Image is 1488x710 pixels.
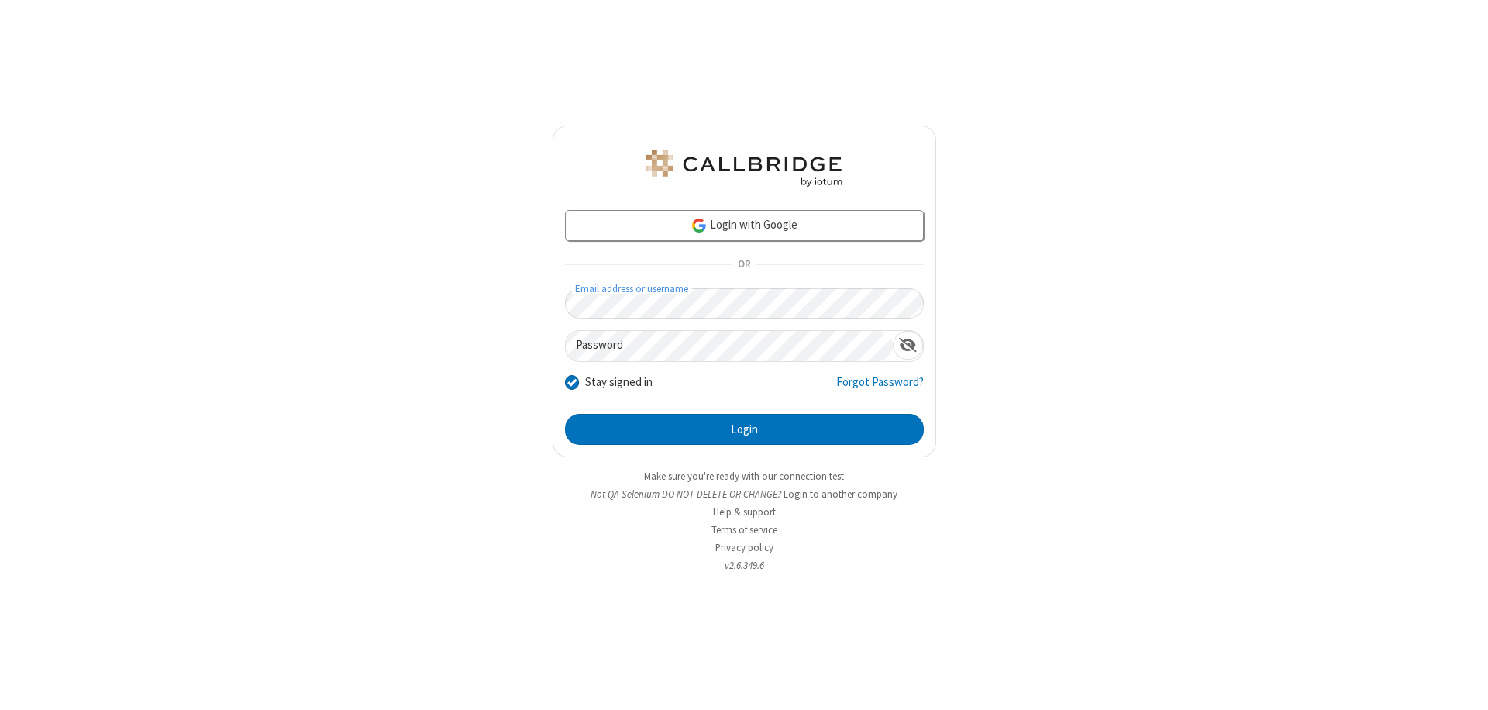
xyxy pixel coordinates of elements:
input: Password [566,331,893,361]
label: Stay signed in [585,374,653,391]
div: Show password [893,331,923,360]
img: google-icon.png [691,217,708,234]
input: Email address or username [565,288,924,319]
li: v2.6.349.6 [553,558,936,573]
a: Forgot Password? [836,374,924,403]
a: Help & support [713,505,776,519]
span: OR [732,254,756,276]
a: Terms of service [711,523,777,536]
img: QA Selenium DO NOT DELETE OR CHANGE [643,150,845,187]
button: Login [565,414,924,445]
li: Not QA Selenium DO NOT DELETE OR CHANGE? [553,487,936,501]
button: Login to another company [784,487,897,501]
a: Privacy policy [715,541,773,554]
a: Make sure you're ready with our connection test [644,470,844,483]
a: Login with Google [565,210,924,241]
